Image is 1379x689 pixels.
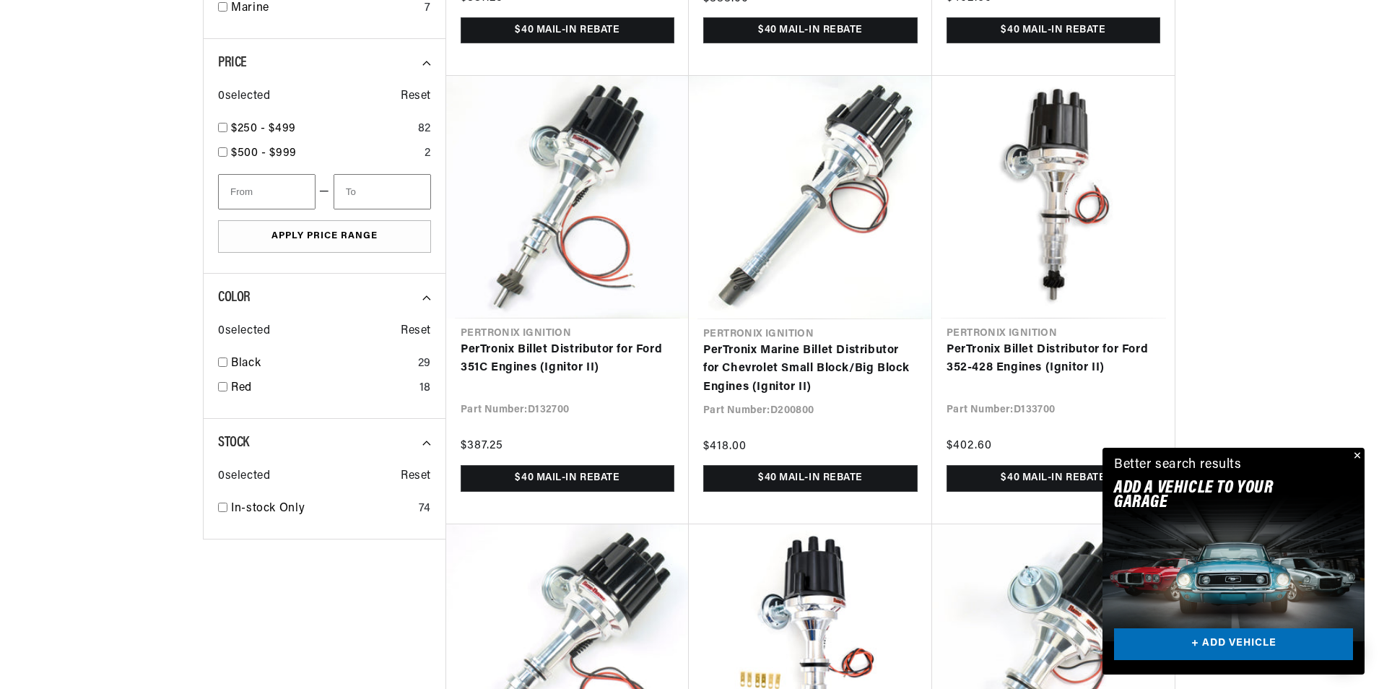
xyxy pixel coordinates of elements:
[1114,628,1353,661] a: + ADD VEHICLE
[218,467,270,486] span: 0 selected
[419,500,431,519] div: 74
[418,355,431,373] div: 29
[401,467,431,486] span: Reset
[218,290,251,305] span: Color
[218,220,431,253] button: Apply Price Range
[1114,481,1317,511] h2: Add A VEHICLE to your garage
[218,322,270,341] span: 0 selected
[218,87,270,106] span: 0 selected
[401,87,431,106] span: Reset
[334,174,431,209] input: To
[418,120,431,139] div: 82
[231,123,296,134] span: $250 - $499
[218,435,249,450] span: Stock
[1114,455,1242,476] div: Better search results
[231,147,297,159] span: $500 - $999
[231,355,412,373] a: Black
[419,379,431,398] div: 18
[461,341,674,378] a: PerTronix Billet Distributor for Ford 351C Engines (Ignitor II)
[231,379,414,398] a: Red
[231,500,413,519] a: In-stock Only
[401,322,431,341] span: Reset
[218,174,316,209] input: From
[703,342,918,397] a: PerTronix Marine Billet Distributor for Chevrolet Small Block/Big Block Engines (Ignitor II)
[947,341,1160,378] a: PerTronix Billet Distributor for Ford 352-428 Engines (Ignitor II)
[425,144,431,163] div: 2
[218,56,247,70] span: Price
[1347,448,1365,465] button: Close
[319,183,330,201] span: —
